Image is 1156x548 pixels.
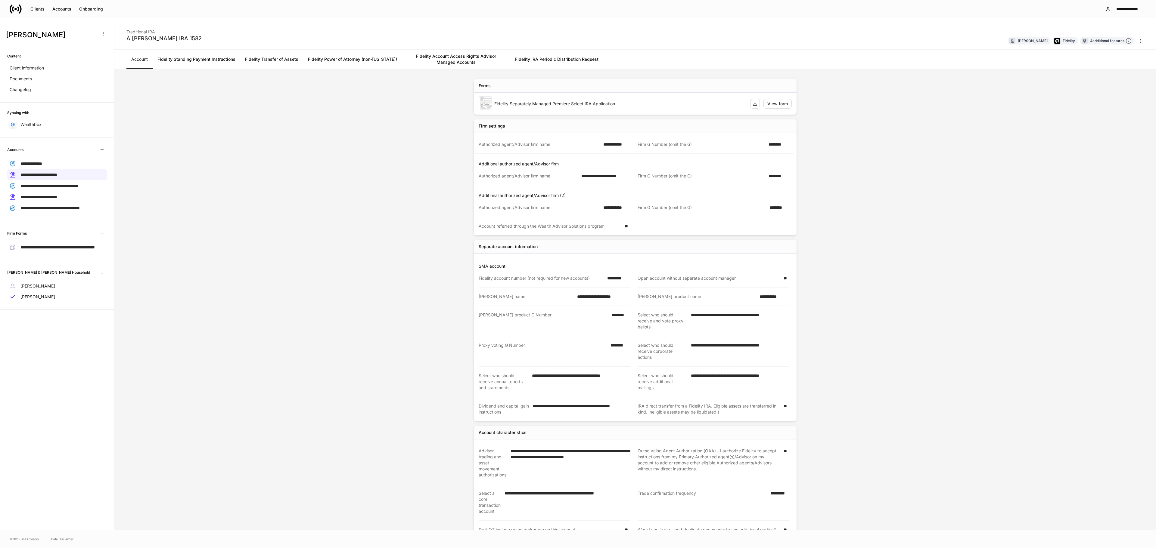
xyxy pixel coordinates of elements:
div: Open account without separate account manager [638,275,780,281]
p: Additional authorized agent/Advisor firm [479,161,794,167]
div: Account characteristics [479,429,527,436]
div: [PERSON_NAME] product G Number [479,312,608,330]
p: Client information [10,65,44,71]
a: Account [126,50,153,69]
a: Client information [7,63,107,73]
button: Clients [26,4,48,14]
div: Firm G Number (omit the G) [638,173,765,179]
div: Select who should receive annual reports and statements [479,373,528,391]
div: Firm G Number (omit the G) [638,141,765,147]
div: IRA direct transfer from a Fidelity IRA. Eligible assets are transferred in kind. Ineligible asse... [638,403,780,415]
p: [PERSON_NAME] [20,283,55,289]
div: Select a core transaction account [479,490,501,514]
button: Onboarding [75,4,107,14]
a: Wealthbox [7,119,107,130]
div: [PERSON_NAME] [1018,38,1048,44]
div: Dividend and capital gain instructions [479,403,529,415]
div: 4 additional features [1090,38,1132,44]
div: Advisor trading and asset movement authorizations [479,448,507,478]
div: Authorized agent/Advisor firm name [479,141,600,147]
h6: [PERSON_NAME] & [PERSON_NAME] Household [7,269,90,275]
div: Firm G Number (omit the G) [638,205,766,211]
div: Fidelity [1063,38,1075,44]
div: Authorized agent/Advisor firm name [479,173,578,179]
p: Wealthbox [20,122,42,128]
h6: Accounts [7,147,23,152]
div: Accounts [52,6,71,12]
a: Fidelity Standing Payment Instructions [153,50,240,69]
div: Authorized agent/Advisor firm name [479,205,600,211]
div: Forms [479,83,491,89]
a: Fidelity Transfer of Assets [240,50,303,69]
p: Documents [10,76,32,82]
div: Select who should receive corporate actions [638,342,687,360]
div: Fidelity account number (not required for new accounts) [479,275,604,281]
div: A [PERSON_NAME] IRA 1582 [126,35,202,42]
div: Would you like to send duplicate documents to any additional parties? [638,527,780,533]
button: Accounts [48,4,75,14]
p: Additional authorized agent/Advisor firm (2) [479,192,794,199]
div: View form [767,101,788,107]
a: Documents [7,73,107,84]
span: © 2025 OneAdvisory [10,537,39,541]
a: [PERSON_NAME] [7,281,107,291]
button: View form [763,99,792,109]
div: Select who should receive additional mailings [638,373,687,391]
div: Clients [30,6,45,12]
div: Onboarding [79,6,103,12]
h6: Firm Forms [7,230,27,236]
div: Traditional IRA [126,25,202,35]
a: Fidelity Power of Attorney (non-[US_STATE]) [303,50,402,69]
div: Account referred through the Wealth Advisor Solutions program [479,223,621,229]
h6: Syncing with [7,110,29,115]
a: [PERSON_NAME] [7,291,107,302]
p: Changelog [10,87,31,93]
div: Fidelity Separately Managed Premiere Select IRA Application [494,101,745,107]
div: Separate account information [479,244,538,250]
div: [PERSON_NAME] product name [638,294,756,300]
div: Proxy voting G Number [479,342,607,360]
a: Changelog [7,84,107,95]
a: Fidelity Account Access Rights Advisor Managed Accounts [402,50,510,69]
div: [PERSON_NAME] name [479,294,573,300]
div: Outsourcing Agent Authorization (OAA) - I authorize Fidelity to accept instructions from my Prima... [638,448,780,478]
div: Select who should receive and vote proxy ballots [638,312,687,330]
div: Trade confirmation frequency [638,490,767,514]
div: Firm settings [479,123,505,129]
a: Data Disclaimer [51,537,73,541]
p: [PERSON_NAME] [20,294,55,300]
h6: Content [7,53,21,59]
p: SMA account [479,263,794,269]
div: Do NOT include prime brokerage on this account [479,527,621,533]
h3: [PERSON_NAME] [6,30,96,40]
a: Fidelity IRA Periodic Distribution Request [510,50,603,69]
